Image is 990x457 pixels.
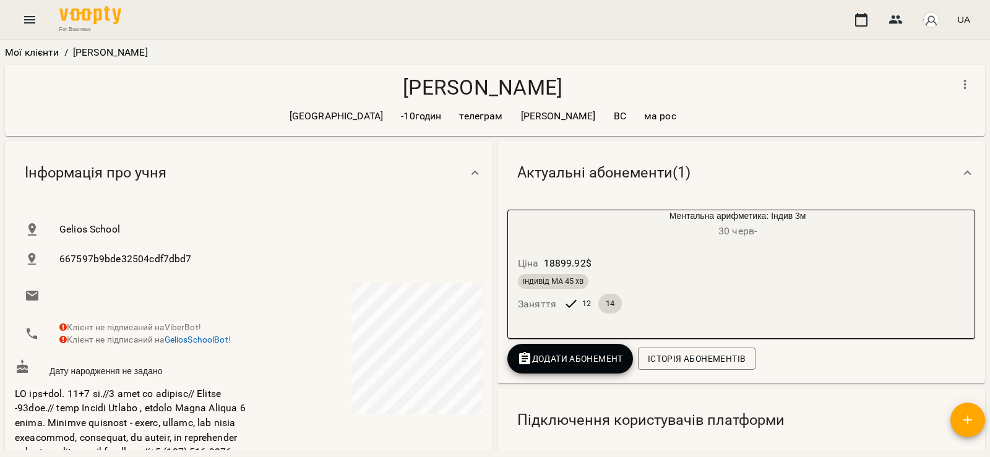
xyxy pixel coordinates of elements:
[517,351,623,366] span: Додати Абонемент
[517,411,785,430] span: Підключення користувачів платформи
[452,106,510,126] div: телеграм
[12,357,249,380] div: Дату народження не задано
[957,13,970,26] span: UA
[394,106,449,126] div: -10годин
[59,252,473,267] span: 667597b9bde32504cdf7dbd7
[59,322,201,332] span: Клієнт не підписаний на ViberBot!
[25,163,166,182] span: Інформація про учня
[718,225,757,237] span: 30 черв -
[923,11,940,28] img: avatar_s.png
[59,335,231,344] span: Клієнт не підписаний на !
[637,106,684,126] div: ма рос
[575,298,598,309] span: 12
[507,344,633,374] button: Додати Абонемент
[518,255,539,272] h6: Ціна
[290,109,384,124] p: [GEOGRAPHIC_DATA]
[638,348,755,370] button: Історія абонементів
[64,45,68,60] li: /
[567,210,908,239] div: Ментальна арифметика: Індив 3м
[5,45,985,60] nav: breadcrumb
[518,276,588,287] span: індивід МА 45 хв
[514,106,603,126] div: [PERSON_NAME]
[15,5,45,35] button: Menu
[952,8,975,31] button: UA
[497,388,985,452] div: Підключення користувачів платформи
[5,46,59,58] a: Мої клієнти
[165,335,228,344] a: GeliosSchoolBot
[648,351,746,366] span: Історія абонементів
[544,256,592,271] p: 18899.92 $
[606,106,634,126] div: ВС
[459,109,502,124] p: телеграм
[644,109,676,124] p: ма рос
[73,45,148,60] p: [PERSON_NAME]
[59,25,121,33] span: For Business
[282,106,391,126] div: [GEOGRAPHIC_DATA]
[15,75,950,100] h4: [PERSON_NAME]
[598,298,622,309] span: 14
[497,141,985,205] div: Актуальні абонементи(1)
[59,222,473,237] span: Gelios School
[518,296,556,313] h6: Заняття
[521,109,596,124] p: [PERSON_NAME]
[614,109,626,124] p: ВС
[508,210,567,239] div: Ментальна арифметика: Індив 3м
[508,210,908,328] button: Ментальна арифметика: Індив 3м30 черв- Ціна18899.92$індивід МА 45 хвЗаняття1214
[59,6,121,24] img: Voopty Logo
[401,109,441,124] p: -10годин
[5,141,493,205] div: Інформація про учня
[517,163,691,182] span: Актуальні абонементи ( 1 )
